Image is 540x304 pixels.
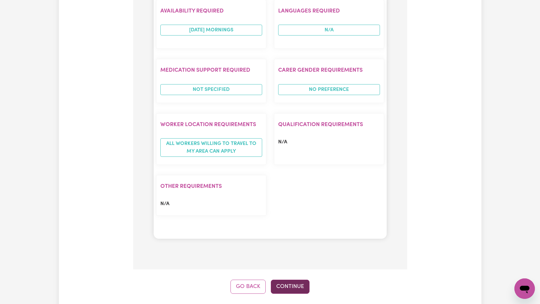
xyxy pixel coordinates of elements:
span: No preference [278,84,380,95]
li: [DATE] mornings [160,25,262,36]
button: Continue [271,280,310,294]
span: All workers willing to travel to my area can apply [160,138,262,157]
span: N/A [160,201,169,206]
h2: Worker location requirements [160,121,262,128]
h2: Carer gender requirements [278,67,380,74]
iframe: Button to launch messaging window [514,278,535,299]
span: Not specified [160,84,262,95]
h2: Availability required [160,8,262,14]
h2: Languages required [278,8,380,14]
h2: Medication Support Required [160,67,262,74]
span: N/A [278,140,287,145]
h2: Qualification requirements [278,121,380,128]
span: N/A [278,25,380,36]
h2: Other requirements [160,183,262,190]
button: Go Back [230,280,266,294]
